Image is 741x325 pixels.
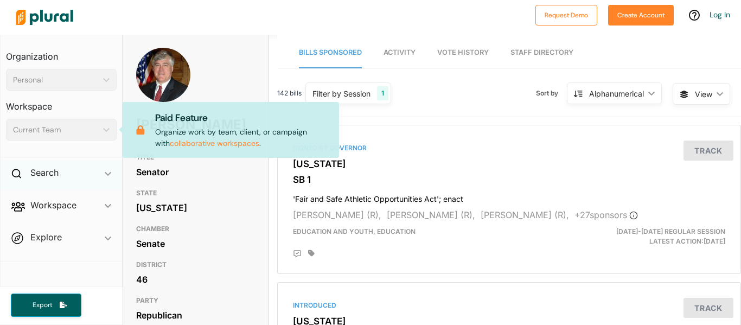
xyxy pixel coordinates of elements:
[136,164,255,180] div: Senator
[616,227,725,235] span: [DATE]-[DATE] Regular Session
[584,227,733,246] div: Latest Action: [DATE]
[136,200,255,216] div: [US_STATE]
[293,143,725,153] div: Signed by Governor
[710,10,730,20] a: Log In
[293,227,416,235] span: Education and Youth, Education
[6,41,117,65] h3: Organization
[384,37,416,68] a: Activity
[481,209,569,220] span: [PERSON_NAME] (R),
[536,88,567,98] span: Sort by
[13,74,99,86] div: Personal
[574,209,638,220] span: + 27 sponsor s
[13,124,99,136] div: Current Team
[136,235,255,252] div: Senate
[136,187,255,200] h3: STATE
[293,301,725,310] div: Introduced
[589,88,644,99] div: Alphanumerical
[170,138,259,148] a: collaborative workspaces
[608,9,674,20] a: Create Account
[312,88,370,99] div: Filter by Session
[683,298,733,318] button: Track
[437,48,489,56] span: Vote History
[136,222,255,235] h3: CHAMBER
[136,48,190,117] img: Headshot of Bill Cowsert
[510,37,573,68] a: Staff Directory
[683,141,733,161] button: Track
[293,250,302,258] div: Add Position Statement
[11,294,81,317] button: Export
[293,158,725,169] h3: [US_STATE]
[308,250,315,257] div: Add tags
[608,5,674,26] button: Create Account
[136,307,255,323] div: Republican
[535,5,597,26] button: Request Demo
[384,48,416,56] span: Activity
[695,88,712,100] span: View
[136,258,255,271] h3: DISTRICT
[535,9,597,20] a: Request Demo
[25,301,60,310] span: Export
[293,174,725,185] h3: SB 1
[299,37,362,68] a: Bills Sponsored
[155,111,330,149] p: Organize work by team, client, or campaign with .
[387,209,475,220] span: [PERSON_NAME] (R),
[437,37,489,68] a: Vote History
[293,209,381,220] span: [PERSON_NAME] (R),
[155,111,330,125] p: Paid Feature
[277,88,302,98] span: 142 bills
[299,48,362,56] span: Bills Sponsored
[136,294,255,307] h3: PARTY
[6,91,117,114] h3: Workspace
[136,271,255,288] div: 46
[30,167,59,179] h2: Search
[293,189,725,204] h4: 'Fair and Safe Athletic Opportunities Act'; enact
[377,86,388,100] div: 1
